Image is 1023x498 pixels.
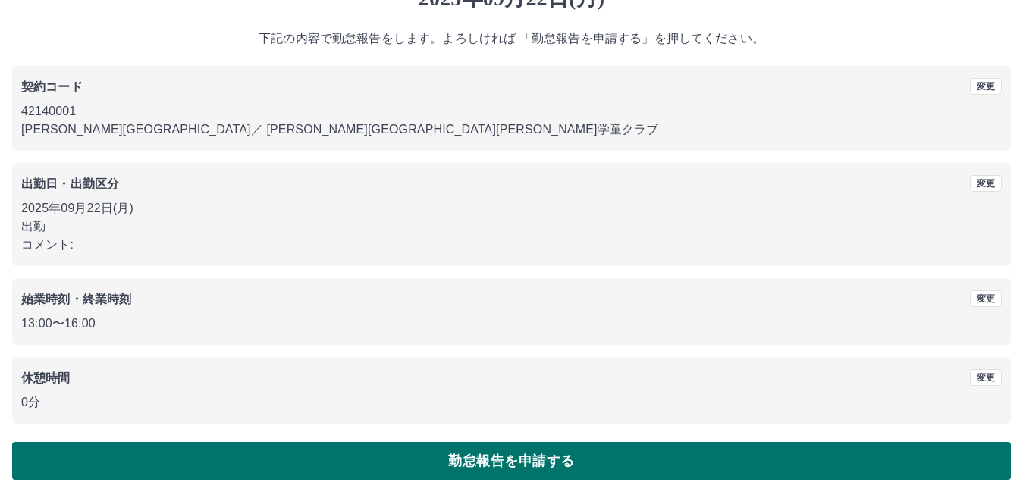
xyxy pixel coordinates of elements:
[970,290,1002,307] button: 変更
[21,102,1002,121] p: 42140001
[21,177,119,190] b: 出勤日・出勤区分
[12,30,1011,48] p: 下記の内容で勤怠報告をします。よろしければ 「勤怠報告を申請する」を押してください。
[21,236,1002,254] p: コメント:
[21,218,1002,236] p: 出勤
[21,293,131,305] b: 始業時刻・終業時刻
[21,371,71,384] b: 休憩時間
[970,78,1002,95] button: 変更
[12,442,1011,480] button: 勤怠報告を申請する
[21,121,1002,139] p: [PERSON_NAME][GEOGRAPHIC_DATA] ／ [PERSON_NAME][GEOGRAPHIC_DATA][PERSON_NAME]学童クラブ
[970,175,1002,192] button: 変更
[21,315,1002,333] p: 13:00 〜 16:00
[970,369,1002,386] button: 変更
[21,199,1002,218] p: 2025年09月22日(月)
[21,393,1002,412] p: 0分
[21,80,83,93] b: 契約コード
